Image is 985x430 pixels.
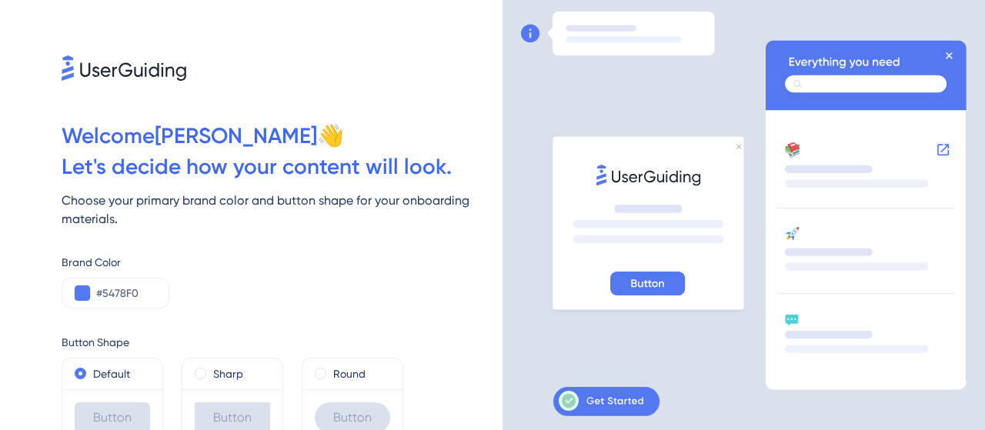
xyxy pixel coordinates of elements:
label: Default [93,365,130,383]
label: Round [333,365,366,383]
div: Let ' s decide how your content will look. [62,152,503,182]
div: Welcome [PERSON_NAME] 👋 [62,121,503,152]
div: Button Shape [62,333,503,352]
label: Sharp [213,365,243,383]
div: Choose your primary brand color and button shape for your onboarding materials. [62,192,503,228]
div: Brand Color [62,253,503,272]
